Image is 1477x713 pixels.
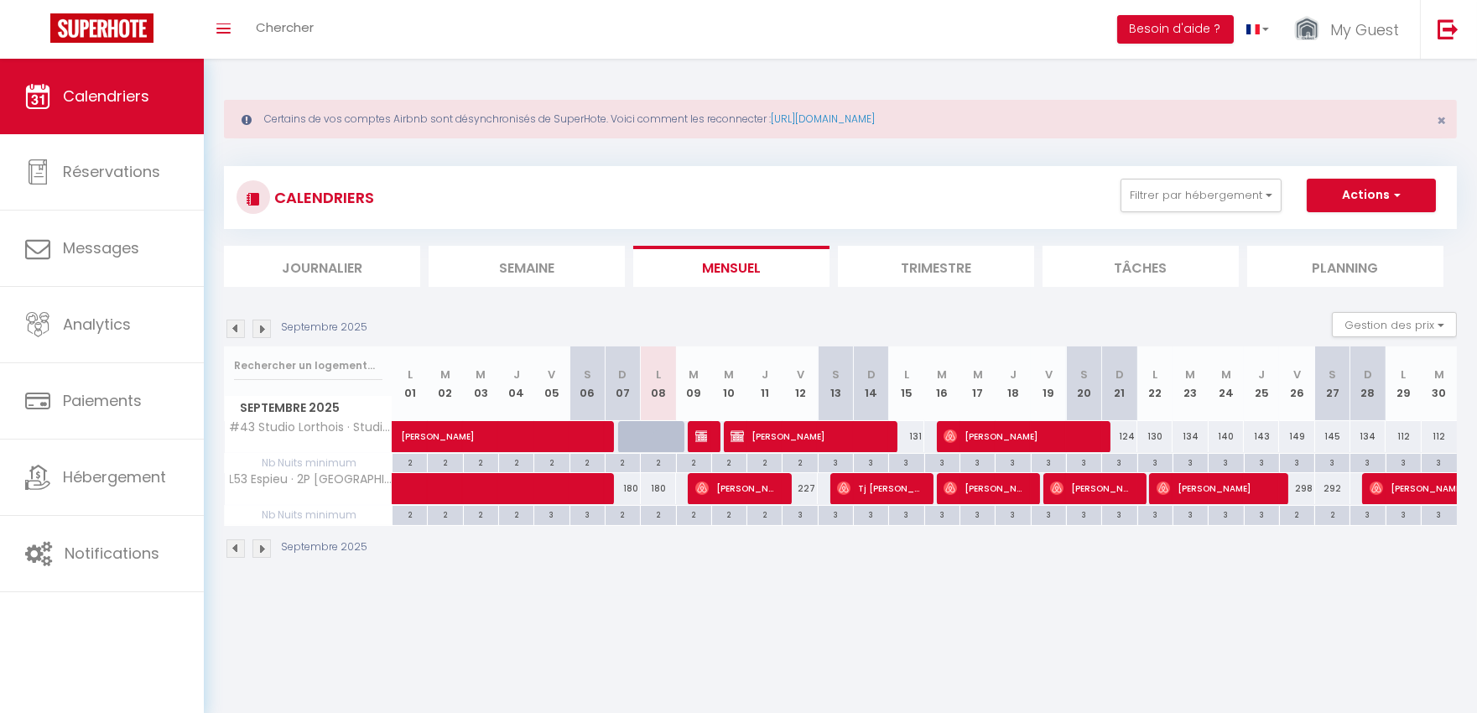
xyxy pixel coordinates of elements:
div: 3 [534,506,569,522]
th: 29 [1386,346,1421,421]
th: 08 [641,346,676,421]
abbr: L [656,367,661,383]
h3: CALENDRIERS [270,179,374,216]
div: 3 [1386,454,1421,470]
th: 03 [463,346,498,421]
span: Calendriers [63,86,149,107]
div: 124 [1102,421,1137,452]
a: [PERSON_NAME] [393,421,428,453]
div: 143 [1244,421,1279,452]
abbr: M [689,367,699,383]
div: 2 [712,454,746,470]
div: 3 [854,454,888,470]
th: 14 [854,346,889,421]
span: #43 Studio Lorthois · Studio Design vue Mer clim terrasse Wifi 1min Mer [227,421,395,434]
div: 3 [1209,454,1243,470]
div: 3 [1173,454,1208,470]
div: 2 [464,506,498,522]
div: 131 [889,421,924,452]
button: Actions [1307,179,1436,212]
th: 21 [1102,346,1137,421]
div: 2 [570,454,605,470]
div: 2 [428,454,462,470]
span: My Guest [1330,19,1399,40]
li: Semaine [429,246,625,287]
abbr: M [476,367,486,383]
div: 112 [1386,421,1421,452]
span: [PERSON_NAME] [944,420,1096,452]
abbr: M [1434,367,1444,383]
abbr: M [973,367,983,383]
span: × [1437,110,1446,131]
span: Nb Nuits minimum [225,454,392,472]
th: 20 [1066,346,1101,421]
div: 2 [783,454,817,470]
div: 298 [1279,473,1314,504]
th: 24 [1209,346,1244,421]
div: 3 [996,506,1030,522]
li: Journalier [224,246,420,287]
abbr: V [548,367,555,383]
div: 3 [1032,506,1066,522]
th: 17 [960,346,996,421]
div: 3 [889,454,923,470]
th: 01 [393,346,428,421]
th: 28 [1350,346,1386,421]
div: 2 [712,506,746,522]
li: Tâches [1043,246,1239,287]
span: [PERSON_NAME] [1050,472,1132,504]
div: 3 [1209,506,1243,522]
span: Paiements [63,390,142,411]
div: 3 [1173,506,1208,522]
div: 2 [393,506,427,522]
p: Septembre 2025 [281,539,367,555]
th: 02 [428,346,463,421]
div: 3 [1032,454,1066,470]
li: Planning [1247,246,1443,287]
div: 2 [606,506,640,522]
li: Mensuel [633,246,830,287]
div: 140 [1209,421,1244,452]
div: 3 [570,506,605,522]
th: 22 [1137,346,1173,421]
abbr: S [1080,367,1088,383]
div: 3 [1350,454,1385,470]
th: 15 [889,346,924,421]
button: Gestion des prix [1332,312,1457,337]
th: 05 [534,346,569,421]
abbr: L [408,367,413,383]
div: 2 [534,454,569,470]
div: 149 [1279,421,1314,452]
p: Septembre 2025 [281,320,367,336]
div: 3 [819,454,853,470]
li: Trimestre [838,246,1034,287]
div: 112 [1422,421,1457,452]
span: [PERSON_NAME] [401,412,632,444]
span: [PERSON_NAME] [944,472,1026,504]
th: 30 [1422,346,1457,421]
div: 3 [1422,454,1457,470]
abbr: J [1010,367,1017,383]
abbr: S [1329,367,1336,383]
div: 3 [1102,506,1136,522]
button: Close [1437,113,1446,128]
th: 23 [1173,346,1208,421]
img: Super Booking [50,13,153,43]
span: Nb Nuits minimum [225,506,392,524]
abbr: M [724,367,734,383]
abbr: L [904,367,909,383]
th: 09 [676,346,711,421]
div: 3 [1422,506,1457,522]
th: 04 [498,346,533,421]
span: Chercher [256,18,314,36]
div: 3 [1102,454,1136,470]
div: 2 [464,454,498,470]
abbr: D [867,367,876,383]
span: Tj [PERSON_NAME] [837,472,919,504]
div: 2 [428,506,462,522]
th: 27 [1315,346,1350,421]
div: 2 [641,454,675,470]
abbr: V [797,367,804,383]
img: logout [1438,18,1459,39]
abbr: M [937,367,947,383]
